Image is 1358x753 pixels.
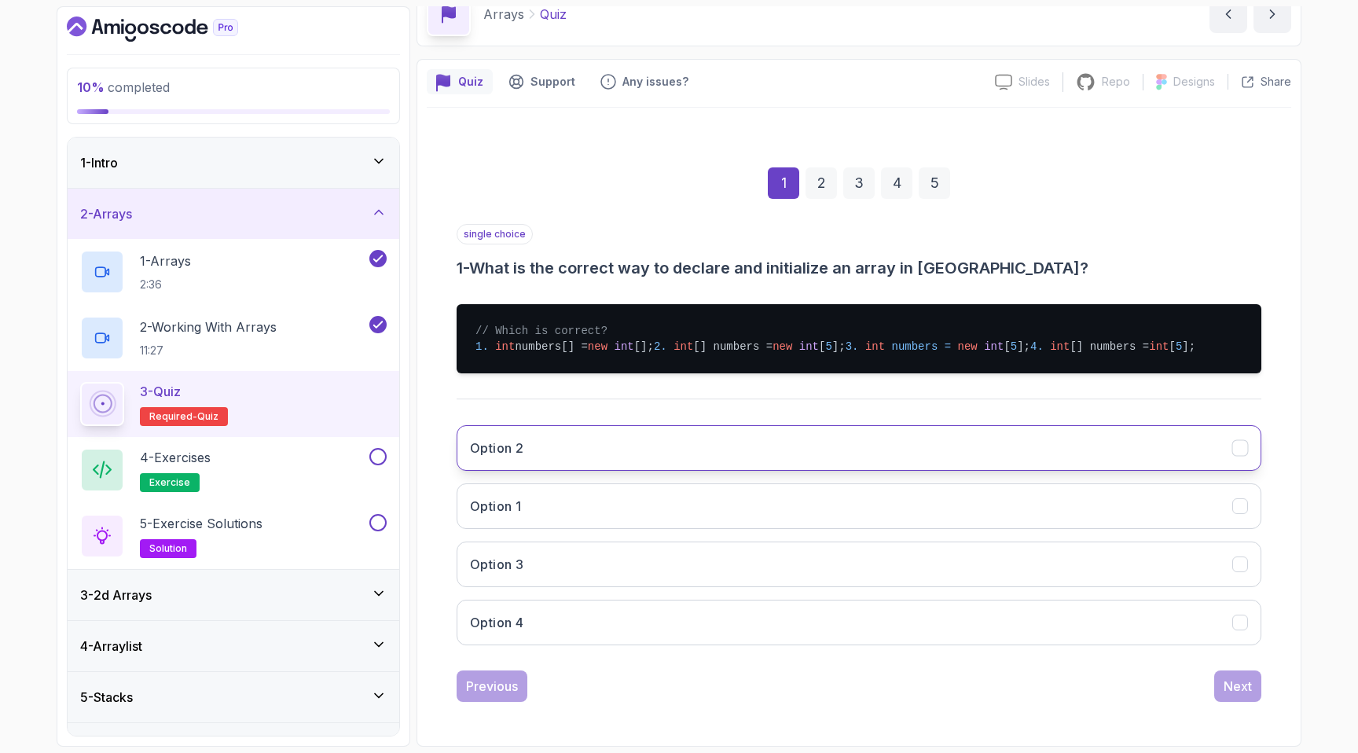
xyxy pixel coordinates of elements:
button: 5-Stacks [68,672,399,722]
span: 10 % [77,79,105,95]
p: 11:27 [140,343,277,358]
div: 1 [768,167,799,199]
span: 5 [1011,340,1017,353]
h3: Option 4 [470,613,523,632]
span: int [614,340,633,353]
div: 4 [881,167,912,199]
pre: numbers[] = []; [] numbers = [ ]; [ ]; [] numbers = [ ]; [457,304,1261,373]
p: single choice [457,224,533,244]
span: 5 [1176,340,1182,353]
p: 3 - Quiz [140,382,181,401]
p: Designs [1173,74,1215,90]
p: Quiz [540,5,567,24]
span: 4. [1030,340,1044,353]
button: Previous [457,670,527,702]
p: 5 - Exercise Solutions [140,514,262,533]
p: 2:36 [140,277,191,292]
button: 2-Working With Arrays11:27 [80,316,387,360]
button: 4-Exercisesexercise [80,448,387,492]
span: 5 [825,340,831,353]
span: numbers [892,340,938,353]
span: int [1050,340,1070,353]
p: Quiz [458,74,483,90]
h3: 1 - What is the correct way to declare and initialize an array in [GEOGRAPHIC_DATA]? [457,257,1261,279]
div: 5 [919,167,950,199]
span: int [984,340,1004,353]
p: Share [1261,74,1291,90]
button: Option 4 [457,600,1261,645]
p: Arrays [483,5,524,24]
button: 3-2d Arrays [68,570,399,620]
button: quiz button [427,69,493,94]
span: int [1149,340,1169,353]
span: new [588,340,607,353]
h3: 4 - Arraylist [80,637,142,656]
span: 1. [475,340,489,353]
span: solution [149,542,187,555]
h3: 1 - Intro [80,153,118,172]
p: Slides [1018,74,1050,90]
h3: 2 - Arrays [80,204,132,223]
button: Support button [499,69,585,94]
h3: 5 - Stacks [80,688,133,707]
a: Dashboard [67,17,274,42]
h3: Option 2 [470,439,523,457]
span: = [945,340,951,353]
p: 1 - Arrays [140,252,191,270]
span: completed [77,79,170,95]
span: int [799,340,819,353]
p: 4 - Exercises [140,448,211,467]
div: 2 [806,167,837,199]
p: 2 - Working With Arrays [140,318,277,336]
button: Option 2 [457,425,1261,471]
span: int [865,340,885,353]
button: 2-Arrays [68,189,399,239]
button: 1-Intro [68,138,399,188]
button: 3-QuizRequired-quiz [80,382,387,426]
button: Share [1228,74,1291,90]
span: Required- [149,410,197,423]
span: int [673,340,693,353]
span: exercise [149,476,190,489]
button: 5-Exercise Solutionssolution [80,514,387,558]
h3: Option 3 [470,555,523,574]
h3: 3 - 2d Arrays [80,586,152,604]
button: Feedback button [591,69,698,94]
button: Option 1 [457,483,1261,529]
p: Repo [1102,74,1130,90]
div: Next [1224,677,1252,696]
span: 3. [846,340,859,353]
button: Option 3 [457,542,1261,587]
div: 3 [843,167,875,199]
span: // Which is correct? [475,325,607,337]
h3: Option 1 [470,497,521,516]
div: Previous [466,677,518,696]
span: quiz [197,410,218,423]
button: 1-Arrays2:36 [80,250,387,294]
span: new [958,340,978,353]
button: Next [1214,670,1261,702]
button: 4-Arraylist [68,621,399,671]
p: Support [530,74,575,90]
p: Any issues? [622,74,688,90]
span: 2. [654,340,667,353]
span: int [495,340,515,353]
span: new [773,340,792,353]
